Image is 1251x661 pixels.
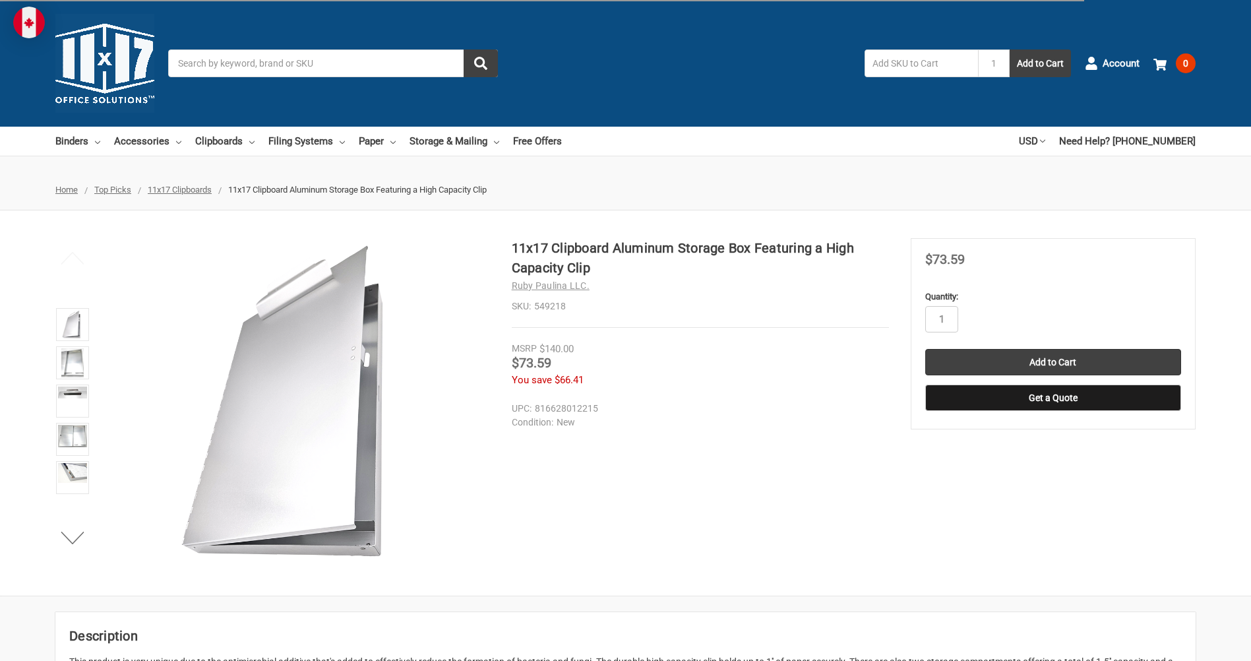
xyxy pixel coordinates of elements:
dt: SKU: [512,299,531,313]
a: Binders [55,127,100,156]
img: 11x17 Clipboard Aluminum Storage Box Featuring a High Capacity Clip [130,238,460,568]
button: Next [53,524,93,551]
span: $140.00 [539,343,574,355]
span: 0 [1176,53,1196,73]
dt: Condition: [512,416,553,429]
img: 11x17 Clipboard Aluminum Storage Box Featuring a High Capacity Clip [62,310,82,339]
dd: 816628012215 [512,402,883,416]
a: Ruby Paulina LLC. [512,280,590,291]
a: 0 [1153,46,1196,80]
img: duty and tax information for Canada [13,7,45,38]
button: Previous [53,245,93,271]
a: Home [55,185,78,195]
img: 11x17 Clipboard Aluminum Storage Box Featuring a High Capacity Clip [58,387,87,398]
img: 11x17 Clipboard Aluminum Storage Box Featuring a High Capacity Clip [58,425,87,447]
a: Accessories [114,127,181,156]
h2: Description [69,626,1182,646]
input: Add SKU to Cart [865,49,978,77]
span: $73.59 [925,251,965,267]
a: Storage & Mailing [410,127,499,156]
a: Account [1085,46,1140,80]
iframe: Google Customer Reviews [1142,625,1251,661]
button: Get a Quote [925,385,1181,411]
span: Account [1103,56,1140,71]
img: 11x17 Clipboard Aluminum Storage Box Featuring a High Capacity Clip [58,463,87,483]
h1: 11x17 Clipboard Aluminum Storage Box Featuring a High Capacity Clip [512,238,889,278]
a: Need Help? [PHONE_NUMBER] [1059,127,1196,156]
a: 11x17 Clipboards [148,185,212,195]
dt: UPC: [512,402,532,416]
dd: New [512,416,883,429]
img: 11x17 Clipboard Aluminum Storage Box Featuring a High Capacity Clip [61,348,84,377]
button: Add to Cart [1010,49,1071,77]
span: $73.59 [512,355,551,371]
input: Add to Cart [925,349,1181,375]
input: Search by keyword, brand or SKU [168,49,498,77]
span: $66.41 [555,374,584,386]
span: You save [512,374,552,386]
div: MSRP [512,342,537,356]
a: USD [1019,127,1045,156]
label: Quantity: [925,290,1181,303]
span: 11x17 Clipboard Aluminum Storage Box Featuring a High Capacity Clip [228,185,487,195]
dd: 549218 [512,299,889,313]
a: Clipboards [195,127,255,156]
a: Top Picks [94,185,131,195]
a: Paper [359,127,396,156]
a: Filing Systems [268,127,345,156]
img: 11x17.com [55,14,154,113]
a: Free Offers [513,127,562,156]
